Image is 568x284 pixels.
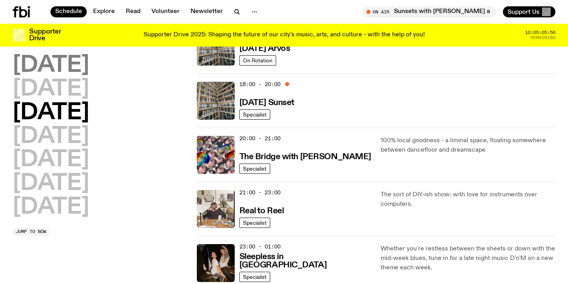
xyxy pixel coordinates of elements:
[239,243,280,250] span: 23:00 - 01:00
[239,153,371,161] h3: The Bridge with [PERSON_NAME]
[197,28,235,66] img: A corner shot of the fbi music library
[531,36,555,40] span: Remaining
[50,6,87,17] a: Schedule
[243,274,267,280] span: Specialist
[243,166,267,171] span: Specialist
[239,45,290,53] h3: [DATE] Arvos
[13,173,89,195] button: [DATE]
[29,28,61,42] h3: Supporter Drive
[239,109,270,120] a: Specialist
[13,55,89,77] button: [DATE]
[239,251,372,269] a: Sleepless in [GEOGRAPHIC_DATA]
[525,30,555,35] span: 10:05:05:56
[239,253,372,269] h3: Sleepless in [GEOGRAPHIC_DATA]
[239,164,270,174] a: Specialist
[503,6,555,17] button: Support Us
[362,6,497,17] button: On AirSunsets with [PERSON_NAME] and [PERSON_NAME]
[88,6,120,17] a: Explore
[239,135,280,142] span: 20:00 - 21:00
[121,6,145,17] a: Read
[13,149,89,171] button: [DATE]
[197,82,235,120] img: A corner shot of the fbi music library
[239,43,290,53] a: [DATE] Arvos
[13,102,89,124] button: [DATE]
[13,78,89,100] button: [DATE]
[16,229,46,234] span: Jump to now
[243,111,267,117] span: Specialist
[381,244,555,273] p: Whether you're restless between the sheets or down with the mid-week blues, tune in for a late ni...
[13,126,89,148] button: [DATE]
[508,8,540,15] span: Support Us
[13,196,89,218] button: [DATE]
[243,220,267,226] span: Specialist
[186,6,228,17] a: Newsletter
[147,6,184,17] a: Volunteer
[197,244,235,282] img: Marcus Whale is on the left, bent to his knees and arching back with a gleeful look his face He i...
[381,190,555,209] p: The sort of DIY-ish show: with love for instruments over computers.
[239,81,280,88] span: 18:00 - 20:00
[381,136,555,155] p: 100% local goodness - a liminal space, floating somewhere between dancefloor and dreamscape
[197,190,235,228] img: Jasper Craig Adams holds a vintage camera to his eye, obscuring his face. He is wearing a grey ju...
[239,218,270,228] a: Specialist
[239,189,280,196] span: 21:00 - 23:00
[239,55,276,66] a: On Rotation
[243,57,273,63] span: On Rotation
[144,32,425,39] p: Supporter Drive 2025: Shaping the future of our city’s music, arts, and culture - with the help o...
[239,97,294,107] a: [DATE] Sunset
[239,207,284,215] h3: Real to Reel
[13,228,49,236] button: Jump to now
[239,205,284,215] a: Real to Reel
[239,151,371,161] a: The Bridge with [PERSON_NAME]
[239,272,270,282] a: Specialist
[239,99,294,107] h3: [DATE] Sunset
